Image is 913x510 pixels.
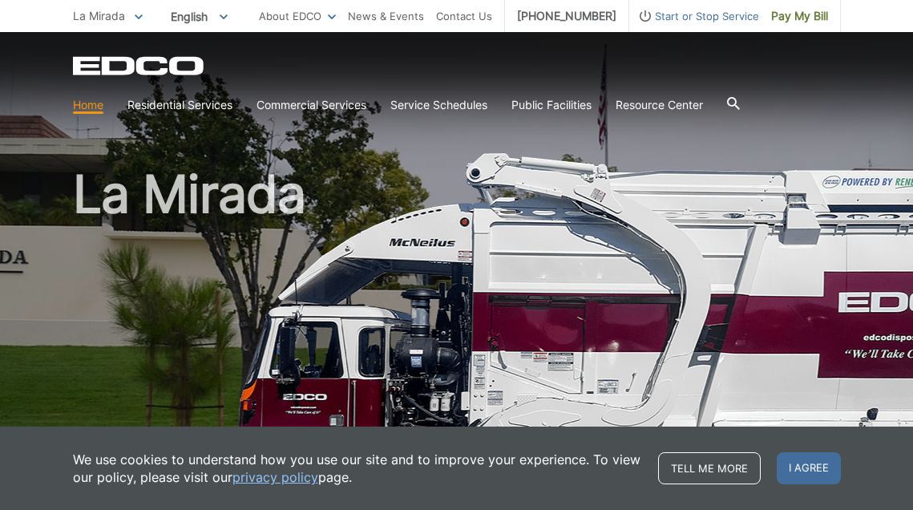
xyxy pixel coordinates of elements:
a: Residential Services [127,96,232,114]
p: We use cookies to understand how you use our site and to improve your experience. To view our pol... [73,451,642,486]
a: Service Schedules [390,96,487,114]
a: EDCD logo. Return to the homepage. [73,56,206,75]
a: About EDCO [259,7,336,25]
a: News & Events [348,7,424,25]
a: privacy policy [232,468,318,486]
a: Contact Us [436,7,492,25]
a: Public Facilities [511,96,592,114]
a: Tell me more [658,452,761,484]
a: Commercial Services [257,96,366,114]
span: English [159,3,240,30]
span: La Mirada [73,9,125,22]
a: Home [73,96,103,114]
a: Resource Center [616,96,703,114]
span: Pay My Bill [771,7,828,25]
span: I agree [777,452,841,484]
